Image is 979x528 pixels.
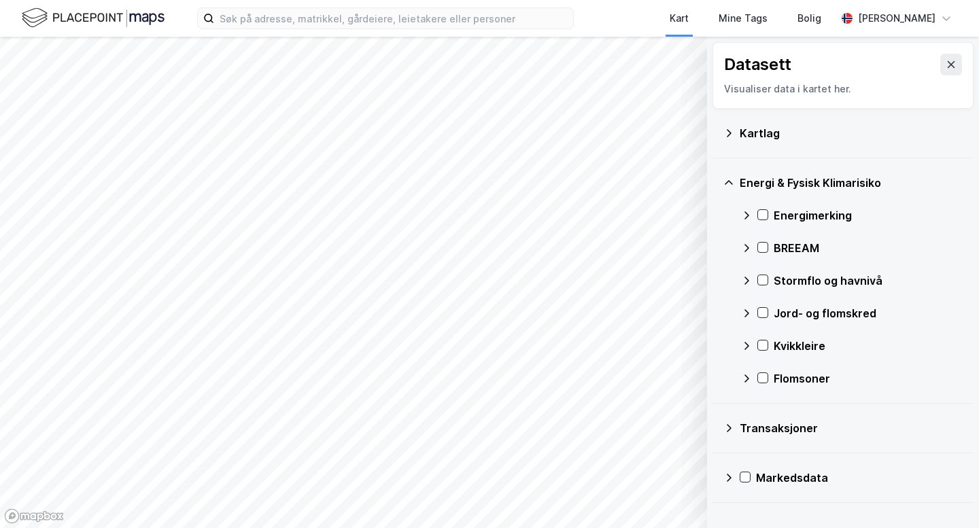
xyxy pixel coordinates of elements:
input: Søk på adresse, matrikkel, gårdeiere, leietakere eller personer [214,8,573,29]
div: BREEAM [774,240,963,256]
iframe: Chat Widget [911,463,979,528]
div: Flomsoner [774,370,963,387]
div: Energimerking [774,207,963,224]
div: Mine Tags [719,10,768,27]
div: Stormflo og havnivå [774,272,963,289]
img: logo.f888ab2527a4732fd821a326f86c7f29.svg [22,6,165,30]
div: Energi & Fysisk Klimarisiko [740,175,963,191]
div: Jord- og flomskred [774,305,963,321]
div: Visualiser data i kartet her. [724,81,962,97]
div: Markedsdata [756,470,963,486]
div: [PERSON_NAME] [858,10,935,27]
a: Mapbox homepage [4,508,64,524]
div: Bolig [797,10,821,27]
div: Datasett [724,54,791,75]
div: Transaksjoner [740,420,963,436]
div: Kvikkleire [774,338,963,354]
div: Kartlag [740,125,963,141]
div: Kart [670,10,689,27]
